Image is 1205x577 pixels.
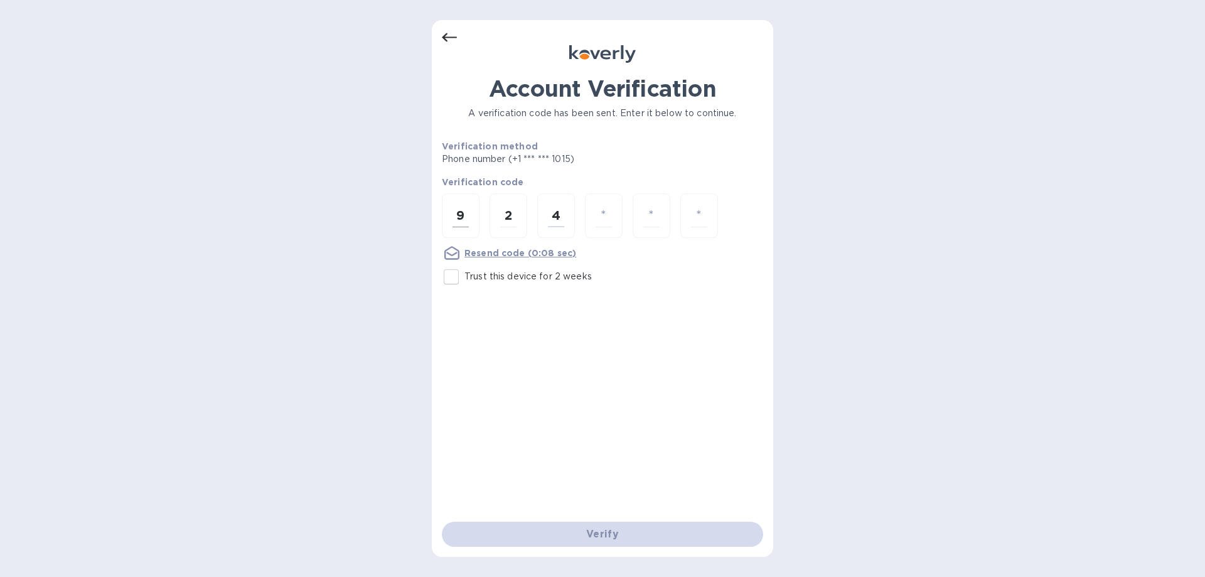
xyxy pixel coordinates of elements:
[442,107,763,120] p: A verification code has been sent. Enter it below to continue.
[442,141,538,151] b: Verification method
[464,270,592,283] p: Trust this device for 2 weeks
[442,75,763,102] h1: Account Verification
[464,248,576,258] u: Resend code (0:08 sec)
[442,153,670,166] p: Phone number (+1 *** *** 1015)
[442,176,763,188] p: Verification code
